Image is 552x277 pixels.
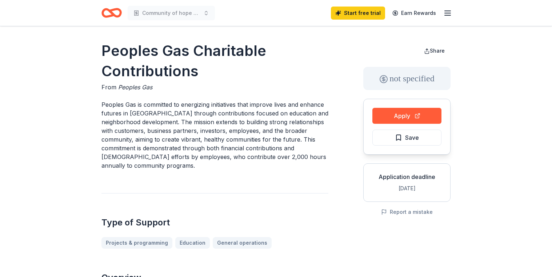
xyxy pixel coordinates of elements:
[101,4,122,21] a: Home
[388,7,440,20] a: Earn Rewards
[142,9,200,17] span: Community of hope Project
[369,184,444,193] div: [DATE]
[372,130,441,146] button: Save
[418,44,451,58] button: Share
[430,48,445,54] span: Share
[175,237,210,249] a: Education
[101,41,328,81] h1: Peoples Gas Charitable Contributions
[101,83,328,91] div: From
[405,133,419,142] span: Save
[101,100,328,170] p: Peoples Gas is committed to energizing initiatives that improve lives and enhance futures in [GEO...
[213,237,272,249] a: General operations
[363,67,451,90] div: not specified
[128,6,215,20] button: Community of hope Project
[372,108,441,124] button: Apply
[369,172,444,181] div: Application deadline
[381,208,433,216] button: Report a mistake
[101,217,328,228] h2: Type of Support
[118,83,152,91] span: Peoples Gas
[101,237,172,249] a: Projects & programming
[331,7,385,20] a: Start free trial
